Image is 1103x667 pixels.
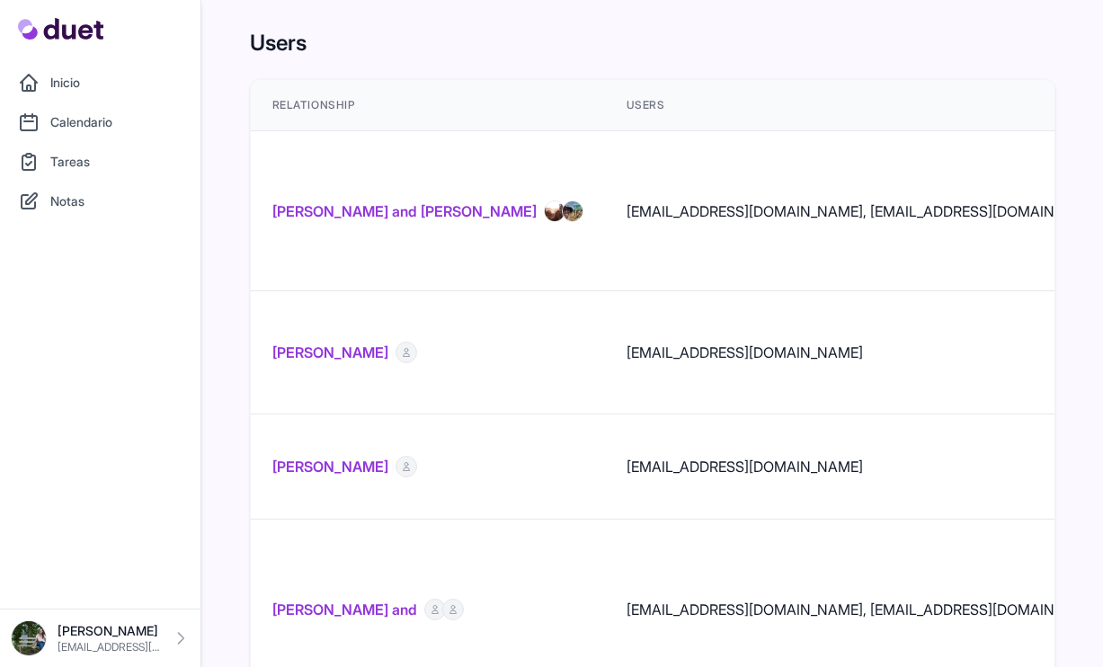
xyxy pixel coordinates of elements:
[250,29,1055,58] h1: Users
[11,104,190,140] a: Calendario
[11,183,190,219] a: Notas
[272,342,388,363] a: [PERSON_NAME]
[11,620,47,656] img: DSC08576_Original.jpeg
[562,200,583,222] img: IMG_3896.jpeg
[11,620,190,656] a: [PERSON_NAME] [EMAIL_ADDRESS][DOMAIN_NAME]
[272,599,417,620] a: [PERSON_NAME] and
[544,200,565,222] img: IMG_20250818_212409.jpg
[58,622,161,640] p: [PERSON_NAME]
[58,640,161,654] p: [EMAIL_ADDRESS][DOMAIN_NAME]
[11,65,190,101] a: Inicio
[251,80,605,131] th: Relationship
[272,200,537,222] a: [PERSON_NAME] and [PERSON_NAME]
[11,144,190,180] a: Tareas
[272,456,388,477] a: [PERSON_NAME]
